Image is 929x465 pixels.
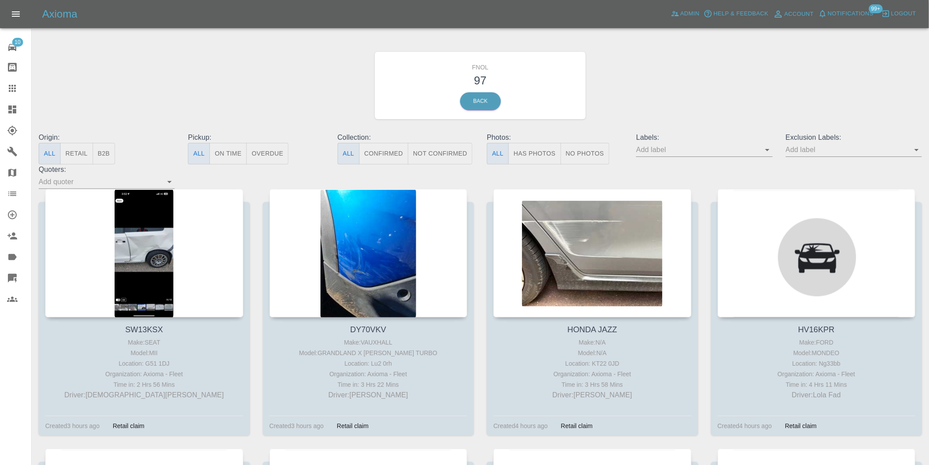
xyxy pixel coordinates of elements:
button: B2B [93,143,115,164]
button: All [338,143,360,164]
div: Location: G51 1DJ [47,358,241,369]
button: All [188,143,210,164]
button: Logout [879,7,918,21]
p: Driver: [DEMOGRAPHIC_DATA][PERSON_NAME] [47,390,241,400]
div: Model: MONDEO [720,348,914,358]
div: Created 3 hours ago [270,421,324,431]
a: DY70VKV [350,325,386,334]
div: Make: FORD [720,337,914,348]
div: Make: VAUXHALL [272,337,465,348]
button: Has Photos [508,143,561,164]
button: Confirmed [359,143,408,164]
span: 99+ [869,4,883,13]
span: Account [785,9,814,19]
button: Open drawer [5,4,26,25]
input: Add label [636,143,759,156]
p: Driver: [PERSON_NAME] [496,390,689,400]
h6: FNOL [382,58,580,72]
p: Collection: [338,132,474,143]
div: Model: GRANDLAND X [PERSON_NAME] TURBO [272,348,465,358]
span: Help & Feedback [713,9,768,19]
div: Location: KT22 0JD [496,358,689,369]
span: Admin [681,9,700,19]
a: Account [771,7,816,21]
a: Admin [669,7,702,21]
div: Retail claim [330,421,375,431]
button: Not Confirmed [408,143,472,164]
div: Make: SEAT [47,337,241,348]
span: Notifications [828,9,874,19]
p: Labels: [636,132,772,143]
button: Retail [60,143,93,164]
a: SW13KSX [125,325,163,334]
div: Organization: Axioma - Fleet [496,369,689,379]
p: Origin: [39,132,175,143]
button: Help & Feedback [702,7,771,21]
button: Notifications [816,7,876,21]
a: Back [460,92,501,110]
div: Model: MII [47,348,241,358]
button: All [39,143,61,164]
input: Add label [786,143,909,156]
button: Open [761,144,774,156]
div: Make: N/A [496,337,689,348]
p: Pickup: [188,132,324,143]
div: Created 3 hours ago [45,421,100,431]
h3: 97 [382,72,580,89]
div: Retail claim [778,421,823,431]
div: Time in: 4 Hrs 11 Mins [720,379,914,390]
div: Location: Lu2 0rh [272,358,465,369]
p: Photos: [487,132,623,143]
div: Location: Ng33bb [720,358,914,369]
button: No Photos [561,143,609,164]
div: Organization: Axioma - Fleet [47,369,241,379]
div: Retail claim [106,421,151,431]
h5: Axioma [42,7,77,21]
div: Time in: 3 Hrs 58 Mins [496,379,689,390]
input: Add quoter [39,175,162,189]
span: Logout [891,9,916,19]
p: Driver: [PERSON_NAME] [272,390,465,400]
div: Time in: 3 Hrs 22 Mins [272,379,465,390]
div: Organization: Axioma - Fleet [272,369,465,379]
div: Created 4 hours ago [493,421,548,431]
a: HONDA JAZZ [568,325,617,334]
button: Overdue [246,143,288,164]
div: Retail claim [555,421,599,431]
span: 10 [12,38,23,47]
div: Model: N/A [496,348,689,358]
div: Created 4 hours ago [718,421,772,431]
button: Open [163,176,176,188]
p: Driver: Lola Fad [720,390,914,400]
a: HV16KPR [798,325,835,334]
div: Time in: 2 Hrs 56 Mins [47,379,241,390]
button: Open [911,144,923,156]
button: On Time [209,143,247,164]
p: Quoters: [39,164,175,175]
p: Exclusion Labels: [786,132,922,143]
div: Organization: Axioma - Fleet [720,369,914,379]
button: All [487,143,509,164]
